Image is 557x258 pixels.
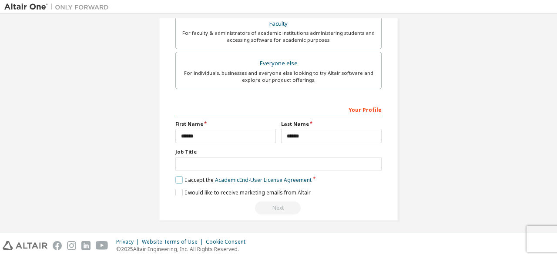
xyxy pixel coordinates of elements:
div: For individuals, businesses and everyone else looking to try Altair software and explore our prod... [181,70,376,84]
div: Privacy [116,238,142,245]
img: altair_logo.svg [3,241,47,250]
img: facebook.svg [53,241,62,250]
div: Cookie Consent [206,238,251,245]
a: Academic End-User License Agreement [215,176,312,184]
label: Last Name [281,121,382,127]
img: instagram.svg [67,241,76,250]
img: Altair One [4,3,113,11]
div: Faculty [181,18,376,30]
label: Job Title [175,148,382,155]
label: I accept the [175,176,312,184]
div: For faculty & administrators of academic institutions administering students and accessing softwa... [181,30,376,44]
label: I would like to receive marketing emails from Altair [175,189,311,196]
div: Read and acccept EULA to continue [175,201,382,214]
div: Your Profile [175,102,382,116]
img: linkedin.svg [81,241,91,250]
p: © 2025 Altair Engineering, Inc. All Rights Reserved. [116,245,251,253]
img: youtube.svg [96,241,108,250]
label: First Name [175,121,276,127]
div: Everyone else [181,57,376,70]
div: Website Terms of Use [142,238,206,245]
